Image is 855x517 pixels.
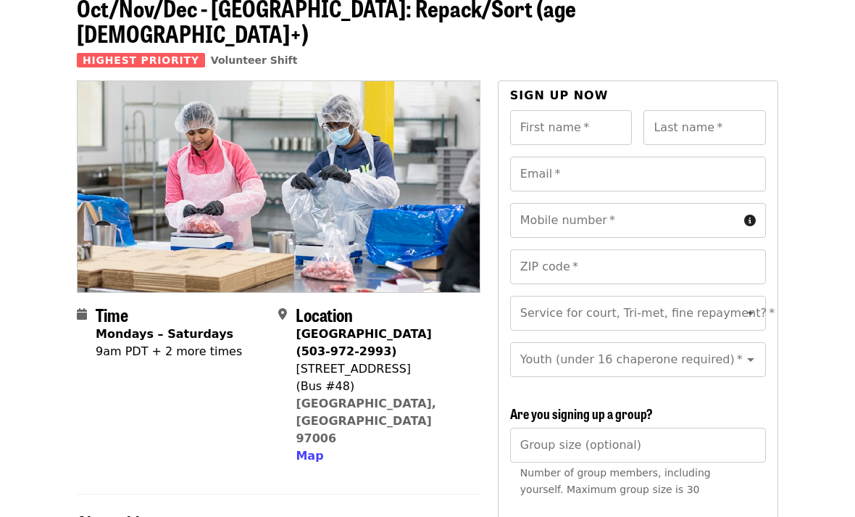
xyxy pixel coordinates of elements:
[296,448,323,466] button: Map
[510,250,766,285] input: ZIP code
[296,328,431,359] strong: [GEOGRAPHIC_DATA] (503-972-2993)
[510,89,609,103] span: Sign up now
[278,308,287,322] i: map-marker-alt icon
[296,302,353,328] span: Location
[96,344,242,361] div: 9am PDT + 2 more times
[510,111,633,146] input: First name
[510,157,766,192] input: Email
[510,204,738,239] input: Mobile number
[741,304,761,324] button: Open
[296,379,468,396] div: (Bus #48)
[744,215,756,228] i: circle-info icon
[296,397,436,446] a: [GEOGRAPHIC_DATA], [GEOGRAPHIC_DATA] 97006
[520,468,711,496] span: Number of group members, including yourself. Maximum group size is 30
[296,361,468,379] div: [STREET_ADDRESS]
[77,308,87,322] i: calendar icon
[296,450,323,463] span: Map
[510,405,653,423] span: Are you signing up a group?
[78,82,480,292] img: Oct/Nov/Dec - Beaverton: Repack/Sort (age 10+) organized by Oregon Food Bank
[77,54,205,68] span: Highest Priority
[643,111,766,146] input: Last name
[510,429,766,463] input: [object Object]
[96,328,233,342] strong: Mondays – Saturdays
[741,350,761,371] button: Open
[211,55,298,67] a: Volunteer Shift
[96,302,128,328] span: Time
